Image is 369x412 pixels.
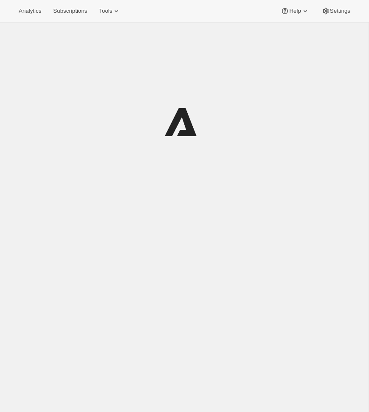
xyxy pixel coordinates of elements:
span: Help [289,8,301,14]
button: Analytics [14,5,46,17]
span: Settings [330,8,350,14]
span: Analytics [19,8,41,14]
button: Help [276,5,314,17]
button: Tools [94,5,126,17]
span: Tools [99,8,112,14]
button: Subscriptions [48,5,92,17]
span: Subscriptions [53,8,87,14]
button: Settings [316,5,355,17]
